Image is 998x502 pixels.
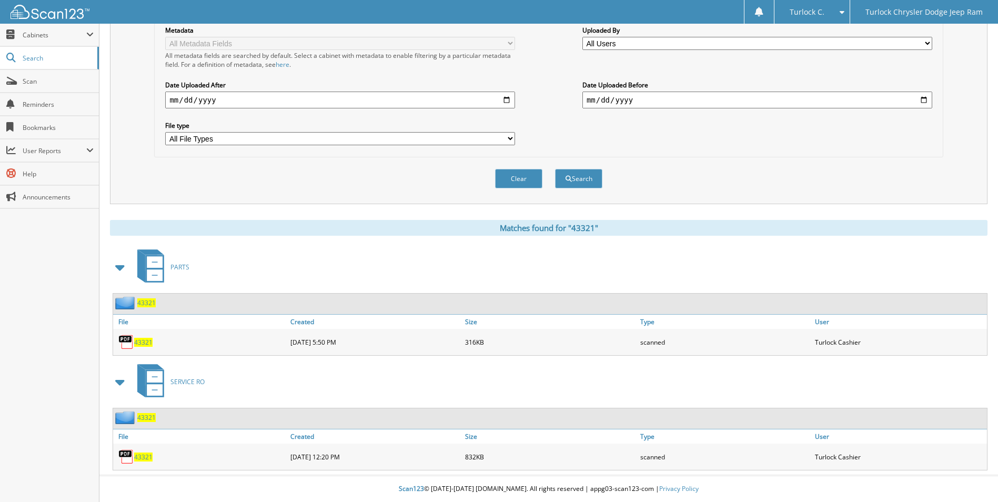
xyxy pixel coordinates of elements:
[165,51,515,69] div: All metadata fields are searched by default. Select a cabinet with metadata to enable filtering b...
[165,81,515,89] label: Date Uploaded After
[659,484,699,493] a: Privacy Policy
[865,9,983,15] span: Turlock Chrysler Dodge Jeep Ram
[165,92,515,108] input: start
[23,146,86,155] span: User Reports
[118,334,134,350] img: PDF.png
[165,121,515,130] label: File type
[812,446,987,467] div: Turlock Cashier
[115,411,137,424] img: folder2.png
[137,298,156,307] a: 43321
[638,332,812,353] div: scanned
[812,315,987,329] a: User
[462,446,637,467] div: 832KB
[134,453,153,461] a: 43321
[582,92,932,108] input: end
[131,246,189,288] a: PARTS
[399,484,424,493] span: Scan123
[99,476,998,502] div: © [DATE]-[DATE] [DOMAIN_NAME]. All rights reserved | appg03-scan123-com |
[638,446,812,467] div: scanned
[462,315,637,329] a: Size
[790,9,824,15] span: Turlock C.
[23,193,94,202] span: Announcements
[110,220,987,236] div: Matches found for "43321"
[638,315,812,329] a: Type
[462,332,637,353] div: 316KB
[118,449,134,465] img: PDF.png
[115,296,137,309] img: folder2.png
[288,332,462,353] div: [DATE] 5:50 PM
[276,60,289,69] a: here
[23,123,94,132] span: Bookmarks
[23,169,94,178] span: Help
[812,332,987,353] div: Turlock Cashier
[23,54,92,63] span: Search
[638,429,812,444] a: Type
[495,169,542,188] button: Clear
[945,451,998,502] iframe: Chat Widget
[288,315,462,329] a: Created
[582,26,932,35] label: Uploaded By
[137,413,156,422] a: 43321
[170,263,189,272] span: PARTS
[170,377,205,386] span: SERVICE RO
[23,77,94,86] span: Scan
[288,446,462,467] div: [DATE] 12:20 PM
[113,429,288,444] a: File
[582,81,932,89] label: Date Uploaded Before
[134,338,153,347] a: 43321
[288,429,462,444] a: Created
[113,315,288,329] a: File
[462,429,637,444] a: Size
[23,100,94,109] span: Reminders
[165,26,515,35] label: Metadata
[23,31,86,39] span: Cabinets
[555,169,602,188] button: Search
[812,429,987,444] a: User
[11,5,89,19] img: scan123-logo-white.svg
[131,361,205,403] a: SERVICE RO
